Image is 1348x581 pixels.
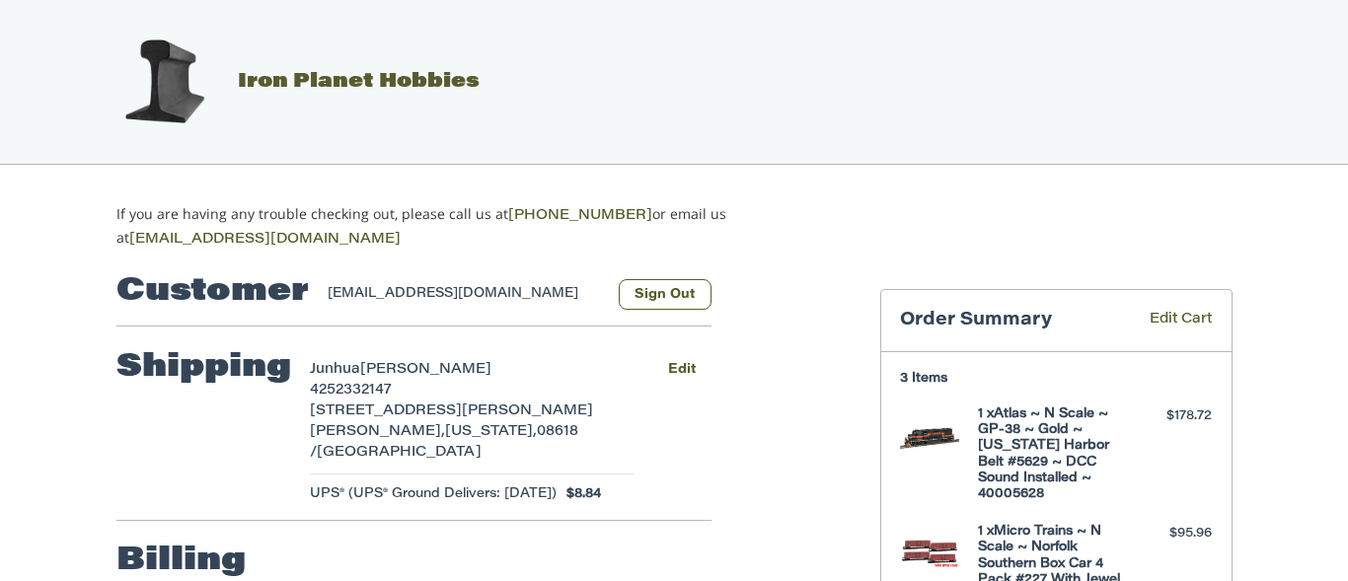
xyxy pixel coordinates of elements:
h4: 1 x Atlas ~ N Scale ~ GP-38 ~ Gold ~ [US_STATE] Harbor Belt #5629 ~ DCC Sound Installed ~ 40005628 [978,406,1129,503]
span: 4252332147 [310,384,392,398]
h3: Order Summary [900,310,1121,332]
div: [EMAIL_ADDRESS][DOMAIN_NAME] [328,284,599,310]
h2: Shipping [116,348,291,388]
a: Edit Cart [1121,310,1212,332]
span: [US_STATE], [445,425,537,439]
span: $8.84 [557,484,601,504]
button: Edit [653,355,711,384]
a: [PHONE_NUMBER] [508,209,652,223]
span: UPS® (UPS® Ground Delivers: [DATE]) [310,484,557,504]
a: Iron Planet Hobbies [95,72,480,92]
h2: Billing [116,542,246,581]
span: [STREET_ADDRESS][PERSON_NAME] [310,404,593,418]
span: [GEOGRAPHIC_DATA] [317,446,482,460]
div: $95.96 [1134,524,1212,544]
img: Iron Planet Hobbies [114,33,213,131]
span: Iron Planet Hobbies [238,72,480,92]
span: [PERSON_NAME] [360,363,491,377]
div: $178.72 [1134,406,1212,426]
p: If you are having any trouble checking out, please call us at or email us at [116,203,788,251]
h3: 3 Items [900,371,1212,387]
a: [EMAIL_ADDRESS][DOMAIN_NAME] [129,233,401,247]
button: Sign Out [619,279,711,310]
span: [PERSON_NAME], [310,425,445,439]
h2: Customer [116,272,309,312]
span: Junhua [310,363,360,377]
